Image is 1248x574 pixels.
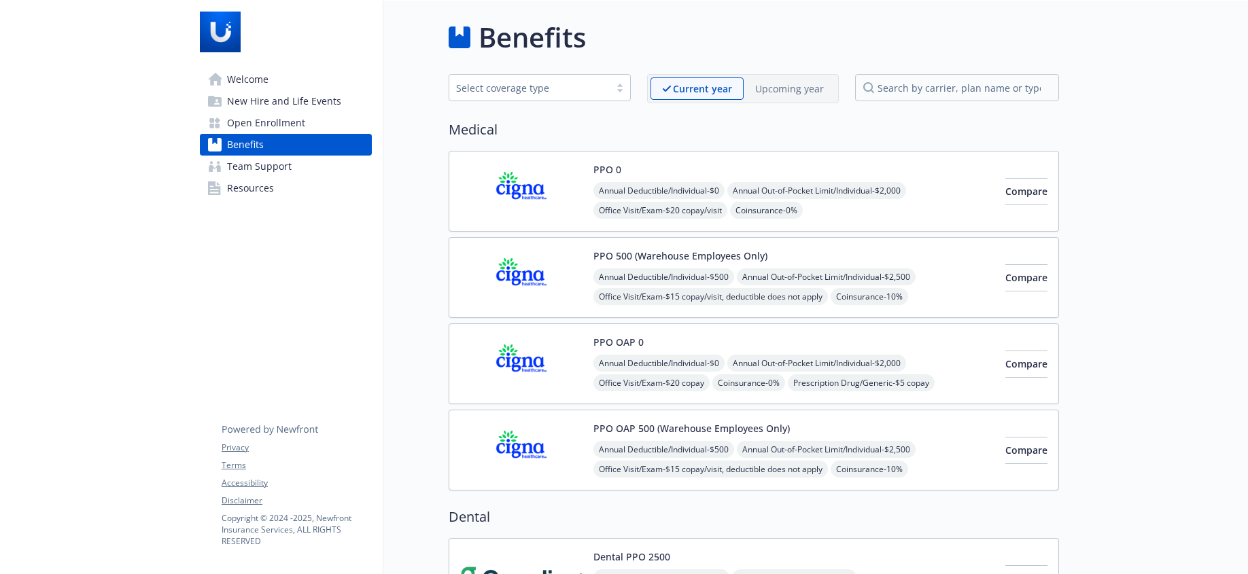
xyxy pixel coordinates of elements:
[593,335,644,349] button: PPO OAP 0
[730,202,803,219] span: Coinsurance - 0%
[1005,437,1047,464] button: Compare
[200,90,372,112] a: New Hire and Life Events
[593,288,828,305] span: Office Visit/Exam - $15 copay/visit, deductible does not apply
[1005,178,1047,205] button: Compare
[460,421,583,479] img: CIGNA carrier logo
[1005,271,1047,284] span: Compare
[1005,185,1047,198] span: Compare
[222,459,371,471] a: Terms
[831,461,908,478] span: Coinsurance - 10%
[227,134,264,156] span: Benefits
[593,421,790,435] button: PPO OAP 500 (Warehouse Employees Only)
[593,202,727,219] span: Office Visit/Exam - $20 copay/visit
[222,495,371,507] a: Disclaimer
[227,156,292,177] span: Team Support
[227,177,274,199] span: Resources
[227,69,268,90] span: Welcome
[727,182,906,199] span: Annual Out-of-Pocket Limit/Individual - $2,000
[673,82,732,96] p: Current year
[449,507,1059,527] h2: Dental
[593,441,734,458] span: Annual Deductible/Individual - $500
[222,512,371,547] p: Copyright © 2024 - 2025 , Newfront Insurance Services, ALL RIGHTS RESERVED
[1005,357,1047,370] span: Compare
[456,81,603,95] div: Select coverage type
[222,442,371,454] a: Privacy
[712,374,785,391] span: Coinsurance - 0%
[200,112,372,134] a: Open Enrollment
[227,112,305,134] span: Open Enrollment
[460,335,583,393] img: CIGNA carrier logo
[227,90,341,112] span: New Hire and Life Events
[460,162,583,220] img: CIGNA carrier logo
[831,288,908,305] span: Coinsurance - 10%
[200,69,372,90] a: Welcome
[200,134,372,156] a: Benefits
[737,441,916,458] span: Annual Out-of-Pocket Limit/Individual - $2,500
[222,477,371,489] a: Accessibility
[200,177,372,199] a: Resources
[1005,351,1047,378] button: Compare
[593,162,621,177] button: PPO 0
[755,82,824,96] p: Upcoming year
[479,17,586,58] h1: Benefits
[593,374,710,391] span: Office Visit/Exam - $20 copay
[460,249,583,306] img: CIGNA carrier logo
[593,355,725,372] span: Annual Deductible/Individual - $0
[593,268,734,285] span: Annual Deductible/Individual - $500
[449,120,1059,140] h2: Medical
[593,461,828,478] span: Office Visit/Exam - $15 copay/visit, deductible does not apply
[1005,444,1047,456] span: Compare
[855,74,1059,101] input: search by carrier, plan name or type
[737,268,916,285] span: Annual Out-of-Pocket Limit/Individual - $2,500
[593,550,670,564] button: Dental PPO 2500
[1005,264,1047,291] button: Compare
[727,355,906,372] span: Annual Out-of-Pocket Limit/Individual - $2,000
[593,249,767,263] button: PPO 500 (Warehouse Employees Only)
[593,182,725,199] span: Annual Deductible/Individual - $0
[788,374,935,391] span: Prescription Drug/Generic - $5 copay
[200,156,372,177] a: Team Support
